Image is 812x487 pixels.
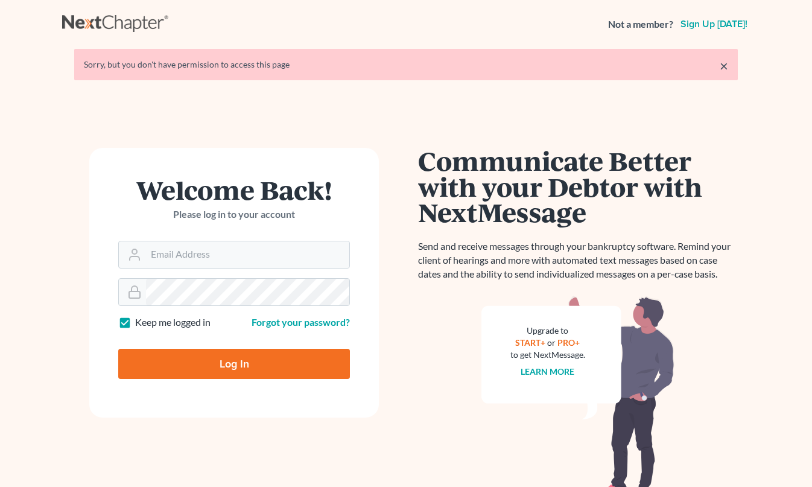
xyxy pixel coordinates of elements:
[84,59,728,71] div: Sorry, but you don't have permission to access this page
[135,316,211,329] label: Keep me logged in
[510,325,585,337] div: Upgrade to
[558,337,580,348] a: PRO+
[720,59,728,73] a: ×
[252,316,350,328] a: Forgot your password?
[418,148,738,225] h1: Communicate Better with your Debtor with NextMessage
[418,240,738,281] p: Send and receive messages through your bankruptcy software. Remind your client of hearings and mo...
[678,19,750,29] a: Sign up [DATE]!
[608,18,673,31] strong: Not a member?
[548,337,556,348] span: or
[118,177,350,203] h1: Welcome Back!
[510,349,585,361] div: to get NextMessage.
[146,241,349,268] input: Email Address
[118,349,350,379] input: Log In
[516,337,546,348] a: START+
[118,208,350,221] p: Please log in to your account
[521,366,575,377] a: Learn more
